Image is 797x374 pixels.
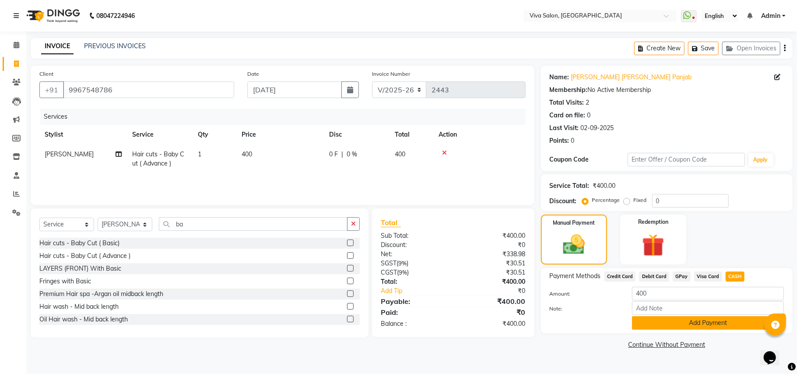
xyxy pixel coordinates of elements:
div: 02-09-2025 [581,123,614,133]
span: | [341,150,343,159]
button: Save [688,42,719,55]
span: SGST [381,259,397,267]
button: Apply [748,153,773,166]
div: 0 [571,136,575,145]
span: 9% [399,269,407,276]
iframe: chat widget [760,339,788,365]
span: 0 F [329,150,338,159]
span: 9% [398,260,407,267]
div: ₹30.51 [453,268,532,277]
div: ( ) [374,259,453,268]
div: Total Visits: [550,98,584,107]
input: Search by Name/Mobile/Email/Code [63,81,234,98]
div: ₹400.00 [453,277,532,286]
div: Service Total: [550,181,590,191]
label: Amount: [543,290,625,298]
div: ₹0 [453,307,532,318]
div: Fringes with Basic [39,277,91,286]
div: ₹400.00 [453,319,532,328]
a: Continue Without Payment [543,340,791,349]
th: Total [390,125,433,145]
div: Hair cuts - Baby Cut ( Basic) [39,239,119,248]
img: _cash.svg [556,232,591,257]
div: Services [40,109,532,125]
span: 1 [198,150,201,158]
div: ₹0 [466,286,532,296]
div: 2 [586,98,590,107]
div: ₹30.51 [453,259,532,268]
div: Premium Hair spa -Argan oil midback length [39,289,163,299]
span: Credit Card [604,272,636,282]
span: Visa Card [694,272,722,282]
a: [PERSON_NAME] [PERSON_NAME] Panjab [571,73,692,82]
div: Coupon Code [550,155,628,164]
th: Stylist [39,125,127,145]
input: Amount [632,287,784,300]
div: 0 [587,111,591,120]
label: Redemption [638,218,668,226]
div: Oil Hair wash - Mid back length [39,315,128,324]
div: LAYERS (FRONT) With Basic [39,264,121,273]
span: 0 % [347,150,357,159]
div: ₹0 [453,240,532,250]
th: Price [236,125,324,145]
div: Total: [374,277,453,286]
th: Service [127,125,193,145]
span: Admin [761,11,780,21]
div: Sub Total: [374,231,453,240]
label: Invoice Number [372,70,410,78]
button: +91 [39,81,64,98]
b: 08047224946 [96,4,135,28]
div: Hair cuts - Baby Cut ( Advance ) [39,251,130,261]
a: Add Tip [374,286,466,296]
span: Payment Methods [550,272,601,281]
div: ₹400.00 [453,231,532,240]
div: ( ) [374,268,453,277]
div: Card on file: [550,111,586,120]
div: Net: [374,250,453,259]
div: Hair wash - Mid back length [39,302,119,311]
span: Total [381,218,401,227]
div: Membership: [550,85,588,95]
div: No Active Membership [550,85,784,95]
div: Last Visit: [550,123,579,133]
span: Debit Card [639,272,669,282]
span: GPay [673,272,691,282]
div: ₹400.00 [453,296,532,307]
div: ₹338.98 [453,250,532,259]
span: CGST [381,268,397,276]
div: Balance : [374,319,453,328]
label: Manual Payment [553,219,595,227]
div: Paid: [374,307,453,318]
input: Add Note [632,301,784,315]
label: Fixed [634,196,647,204]
span: 400 [242,150,252,158]
img: _gift.svg [635,231,671,259]
img: logo [22,4,82,28]
div: Discount: [374,240,453,250]
th: Action [433,125,526,145]
input: Search or Scan [159,217,348,231]
div: Name: [550,73,569,82]
a: INVOICE [41,39,74,54]
div: Discount: [550,197,577,206]
span: CASH [726,272,744,282]
span: [PERSON_NAME] [45,150,94,158]
th: Disc [324,125,390,145]
span: 400 [395,150,405,158]
div: ₹400.00 [593,181,616,191]
label: Note: [543,305,625,313]
button: Add Payment [632,316,784,330]
label: Client [39,70,53,78]
th: Qty [193,125,236,145]
button: Create New [634,42,685,55]
button: Open Invoices [722,42,780,55]
label: Percentage [592,196,620,204]
input: Enter Offer / Coupon Code [628,153,745,166]
a: PREVIOUS INVOICES [84,42,146,50]
div: Payable: [374,296,453,307]
span: Hair cuts - Baby Cut ( Advance ) [132,150,184,167]
label: Date [247,70,259,78]
div: Points: [550,136,569,145]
